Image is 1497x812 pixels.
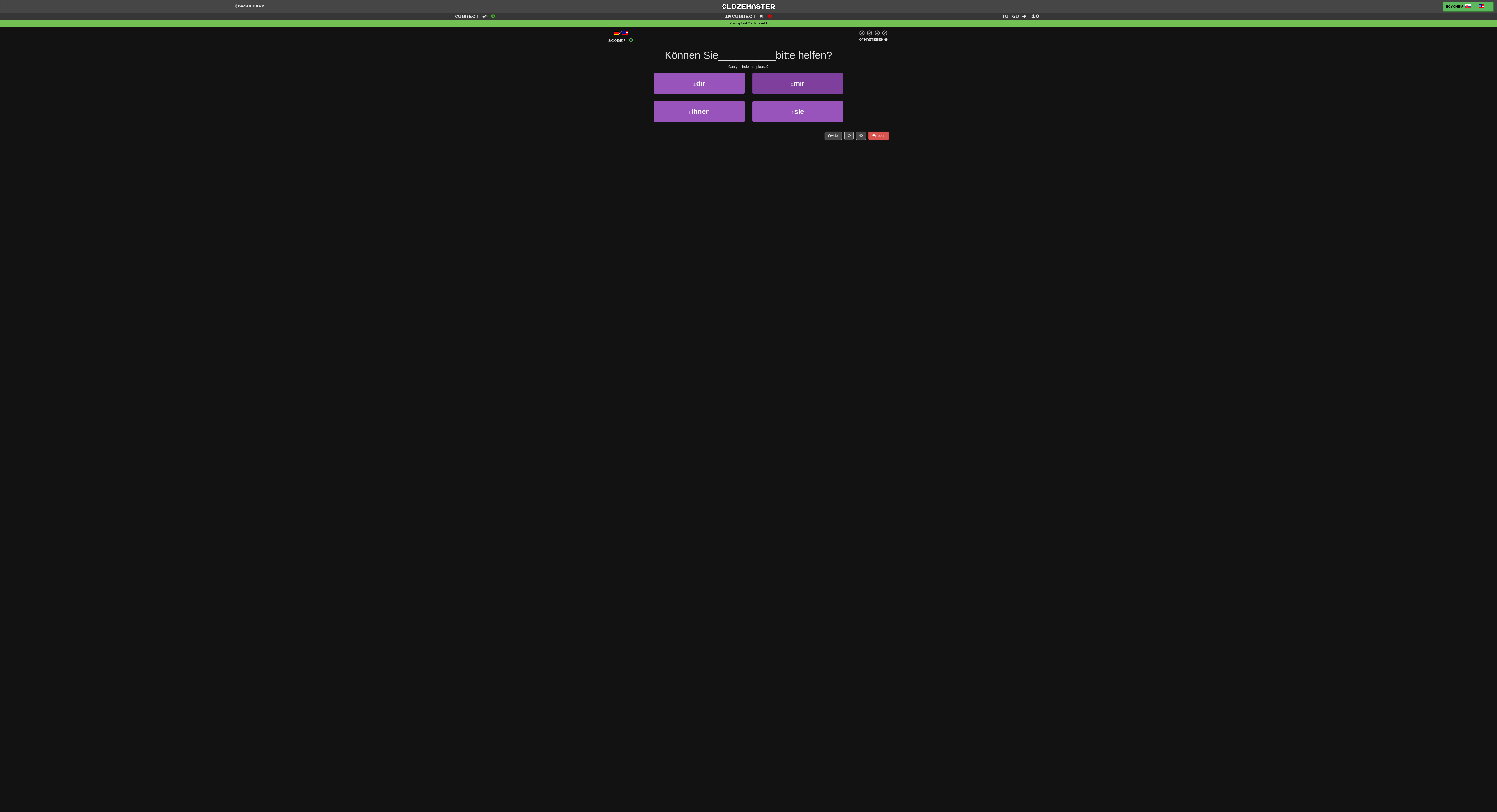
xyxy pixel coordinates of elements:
span: Correct [455,14,479,19]
small: 4 . [791,111,794,115]
span: 0 [768,13,772,19]
span: sie [794,108,804,115]
button: Help! [825,132,842,140]
span: : [1022,14,1028,18]
a: Dashboard [4,2,495,10]
span: 0 [491,13,495,19]
span: Können Sie [665,49,718,61]
div: Can you help me, please? [608,64,889,69]
button: Round history (alt+y) [844,132,854,140]
small: 2 . [791,82,794,86]
div: Mastered [858,37,889,42]
a: Clozemaster [503,2,994,11]
div: / [608,30,633,36]
button: 1.dir [654,73,745,94]
small: 1 . [693,82,696,86]
span: 10 [1031,13,1040,19]
span: 0 [629,37,633,43]
button: 4.sie [752,101,843,122]
span: bitte helfen? [776,49,832,61]
a: Boychev / [1443,2,1487,11]
span: __________ [718,49,776,61]
span: To go [1002,14,1019,19]
span: : [759,14,765,18]
span: Incorrect [725,14,756,19]
span: / [1474,4,1476,7]
span: 0 % [859,37,864,41]
span: : [482,14,488,18]
span: Score: [608,38,626,43]
span: dir [696,79,705,87]
span: Boychev [1446,4,1463,9]
button: Report [868,132,889,140]
span: ihnen [692,108,710,115]
small: 3 . [689,111,692,115]
button: 3.ihnen [654,101,745,122]
strong: Fast Track Level 1 [741,22,768,25]
span: mir [794,79,805,87]
button: 2.mir [752,73,843,94]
